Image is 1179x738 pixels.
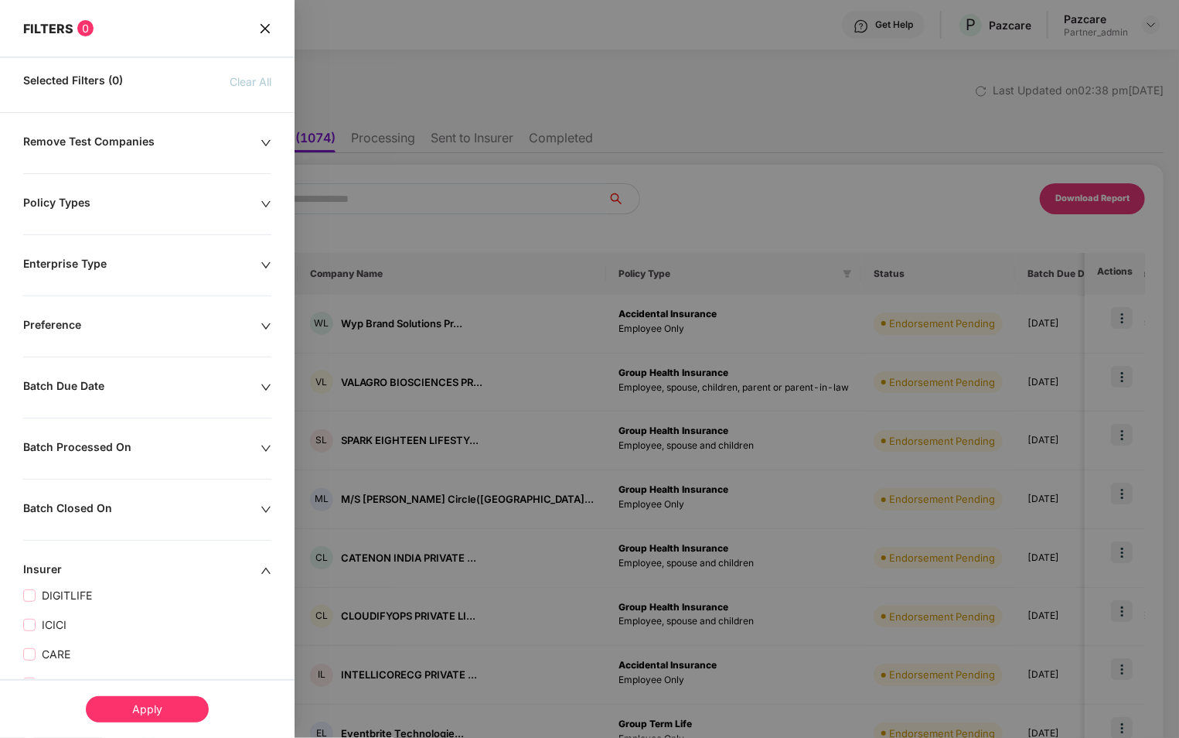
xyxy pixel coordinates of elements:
div: Insurer [23,562,261,579]
span: down [261,321,271,332]
span: down [261,382,271,393]
span: Selected Filters (0) [23,73,123,91]
div: Preference [23,318,261,335]
span: 0 [77,20,94,36]
div: Apply [86,696,209,723]
span: CARE [36,646,77,663]
span: down [261,138,271,149]
span: down [261,443,271,454]
span: down [261,260,271,271]
div: Batch Closed On [23,501,261,518]
span: FILTERS [23,21,73,36]
div: Remove Test Companies [23,135,261,152]
span: Clear All [230,73,271,91]
div: Enterprise Type [23,257,261,274]
div: Batch Processed On [23,440,261,457]
span: down [261,199,271,210]
span: up [261,565,271,576]
span: close [259,20,271,36]
span: down [261,504,271,515]
span: EKINCARE [36,675,101,692]
span: DIGITLIFE [36,587,98,604]
span: ICICI [36,617,73,634]
div: Policy Types [23,196,261,213]
div: Batch Due Date [23,379,261,396]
